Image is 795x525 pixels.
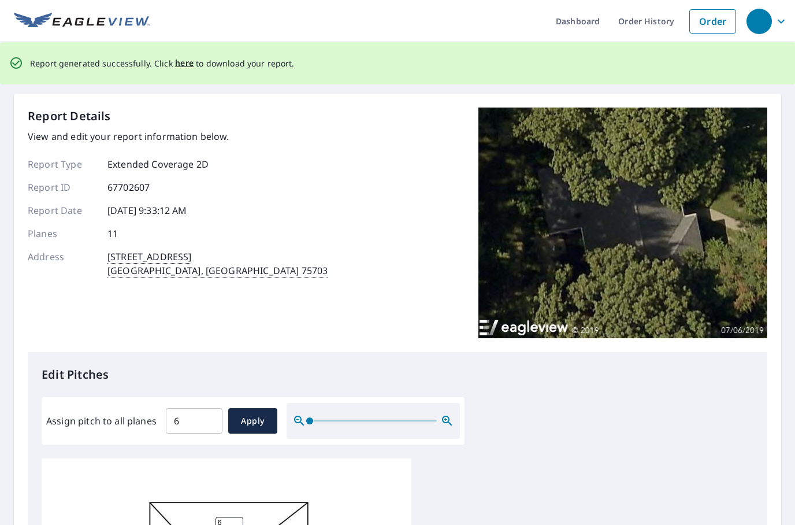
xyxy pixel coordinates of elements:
p: Address [28,250,97,278]
a: Order [689,9,736,34]
p: Report Details [28,108,111,125]
span: Apply [237,414,268,428]
p: Report ID [28,180,97,194]
p: 11 [107,227,118,241]
p: 67702607 [107,180,150,194]
p: Report Date [28,204,97,217]
p: View and edit your report information below. [28,130,328,143]
p: [DATE] 9:33:12 AM [107,204,187,217]
p: Extended Coverage 2D [107,157,209,171]
button: here [175,56,194,71]
button: Apply [228,408,277,434]
p: Report generated successfully. Click to download your report. [30,56,295,71]
p: Report Type [28,157,97,171]
img: EV Logo [14,13,150,30]
p: Edit Pitches [42,366,753,383]
input: 00.0 [166,405,222,437]
label: Assign pitch to all planes [46,414,157,428]
p: Planes [28,227,97,241]
img: Top image [478,108,767,339]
